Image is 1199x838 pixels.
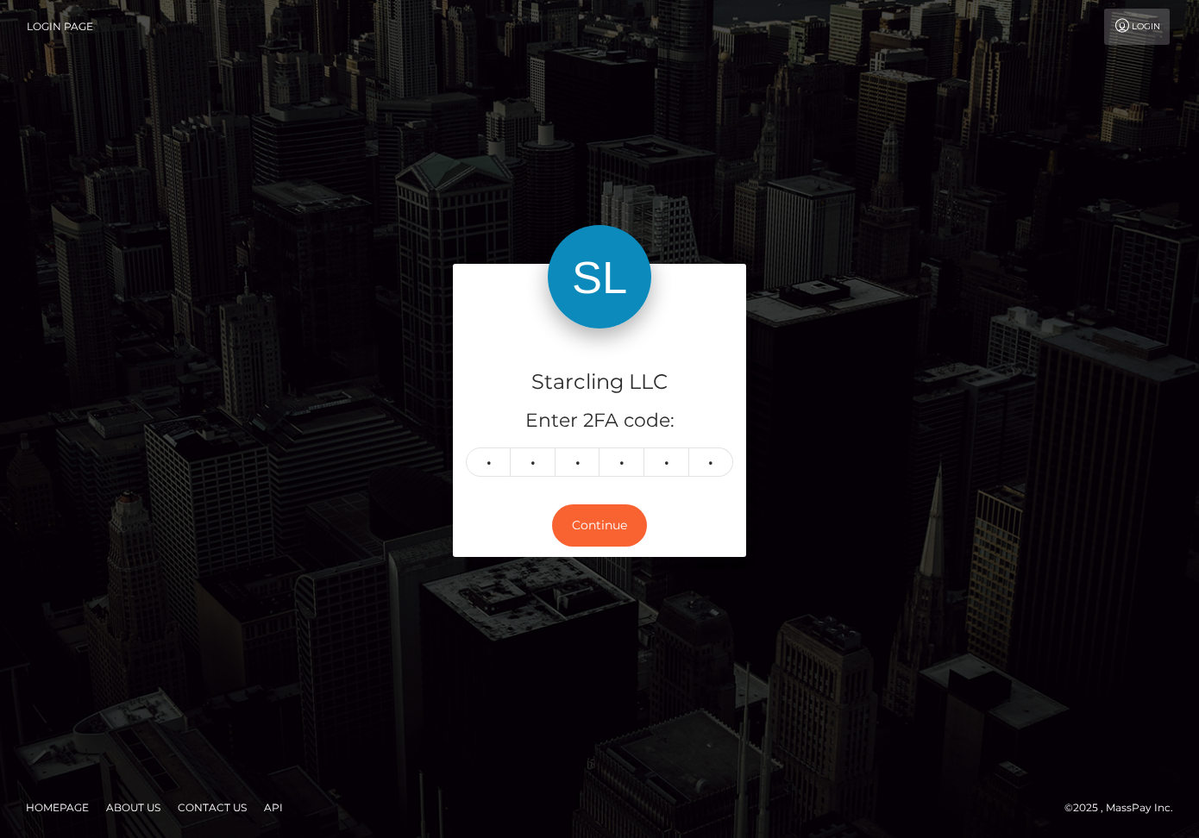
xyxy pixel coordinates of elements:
[466,408,733,435] h5: Enter 2FA code:
[552,504,647,547] button: Continue
[257,794,290,821] a: API
[1104,9,1170,45] a: Login
[466,367,733,397] h4: Starcling LLC
[19,794,96,821] a: Homepage
[1064,798,1186,817] div: © 2025 , MassPay Inc.
[99,794,167,821] a: About Us
[548,225,651,328] img: Starcling LLC
[171,794,254,821] a: Contact Us
[27,9,93,45] a: Login Page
